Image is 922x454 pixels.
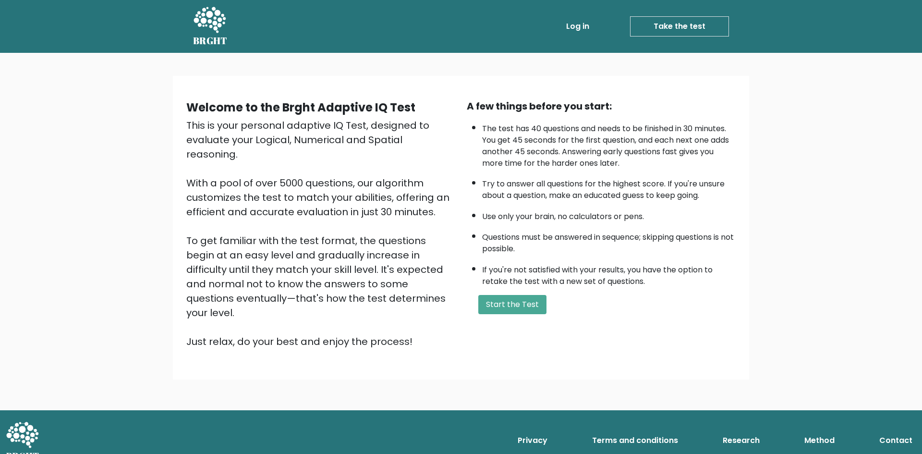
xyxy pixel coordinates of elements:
[482,227,736,255] li: Questions must be answered in sequence; skipping questions is not possible.
[193,35,228,47] h5: BRGHT
[630,16,729,37] a: Take the test
[514,431,551,450] a: Privacy
[186,99,415,115] b: Welcome to the Brght Adaptive IQ Test
[801,431,838,450] a: Method
[482,206,736,222] li: Use only your brain, no calculators or pens.
[588,431,682,450] a: Terms and conditions
[719,431,764,450] a: Research
[482,259,736,287] li: If you're not satisfied with your results, you have the option to retake the test with a new set ...
[482,118,736,169] li: The test has 40 questions and needs to be finished in 30 minutes. You get 45 seconds for the firs...
[186,118,455,349] div: This is your personal adaptive IQ Test, designed to evaluate your Logical, Numerical and Spatial ...
[478,295,546,314] button: Start the Test
[193,4,228,49] a: BRGHT
[562,17,593,36] a: Log in
[875,431,916,450] a: Contact
[467,99,736,113] div: A few things before you start:
[482,173,736,201] li: Try to answer all questions for the highest score. If you're unsure about a question, make an edu...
